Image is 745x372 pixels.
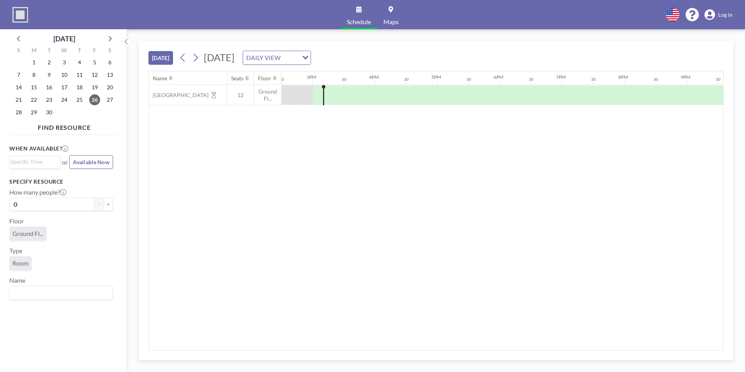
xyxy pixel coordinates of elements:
[347,19,371,25] span: Schedule
[26,46,42,56] div: M
[9,188,66,196] label: How many people?
[231,75,244,82] div: Seats
[12,259,28,267] span: Room
[149,92,208,99] span: [GEOGRAPHIC_DATA]
[245,53,282,63] span: DAILY VIEW
[681,74,690,80] div: 9PM
[53,33,75,44] div: [DATE]
[89,94,100,105] span: Friday, September 26, 2025
[59,94,70,105] span: Wednesday, September 24, 2025
[102,46,117,56] div: S
[28,57,39,68] span: Monday, September 1, 2025
[13,107,24,118] span: Sunday, September 28, 2025
[10,156,60,168] div: Search for option
[254,88,281,102] span: Ground Fl...
[279,77,284,82] div: 30
[94,198,104,211] button: -
[89,82,100,93] span: Friday, September 19, 2025
[69,155,113,169] button: Available Now
[431,74,441,80] div: 5PM
[28,107,39,118] span: Monday, September 29, 2025
[227,92,254,99] span: 12
[383,19,399,25] span: Maps
[104,198,113,211] button: +
[89,69,100,80] span: Friday, September 12, 2025
[10,286,113,299] div: Search for option
[74,82,85,93] span: Thursday, September 18, 2025
[204,51,235,63] span: [DATE]
[9,217,24,225] label: Floor
[28,94,39,105] span: Monday, September 22, 2025
[704,9,733,20] a: Log in
[342,77,346,82] div: 30
[556,74,566,80] div: 7PM
[529,77,533,82] div: 30
[148,51,173,65] button: [DATE]
[9,276,25,284] label: Name
[283,53,298,63] input: Search for option
[307,74,316,80] div: 3PM
[466,77,471,82] div: 30
[716,77,720,82] div: 30
[13,82,24,93] span: Sunday, September 14, 2025
[494,74,503,80] div: 6PM
[243,51,311,64] div: Search for option
[104,69,115,80] span: Saturday, September 13, 2025
[9,120,119,131] h4: FIND RESOURCE
[104,94,115,105] span: Saturday, September 27, 2025
[44,94,55,105] span: Tuesday, September 23, 2025
[591,77,596,82] div: 30
[11,288,108,298] input: Search for option
[42,46,57,56] div: T
[44,107,55,118] span: Tuesday, September 30, 2025
[11,158,56,166] input: Search for option
[9,178,113,185] h3: Specify resource
[104,57,115,68] span: Saturday, September 6, 2025
[89,57,100,68] span: Friday, September 5, 2025
[618,74,628,80] div: 8PM
[153,75,167,82] div: Name
[28,82,39,93] span: Monday, September 15, 2025
[13,94,24,105] span: Sunday, September 21, 2025
[44,57,55,68] span: Tuesday, September 2, 2025
[12,7,28,23] img: organization-logo
[718,11,733,18] span: Log in
[74,69,85,80] span: Thursday, September 11, 2025
[44,82,55,93] span: Tuesday, September 16, 2025
[258,75,271,82] div: Floor
[72,46,87,56] div: T
[59,57,70,68] span: Wednesday, September 3, 2025
[57,46,72,56] div: W
[9,247,22,255] label: Type
[13,69,24,80] span: Sunday, September 7, 2025
[44,69,55,80] span: Tuesday, September 9, 2025
[87,46,102,56] div: F
[62,158,68,166] span: or
[28,69,39,80] span: Monday, September 8, 2025
[74,94,85,105] span: Thursday, September 25, 2025
[369,74,379,80] div: 4PM
[653,77,658,82] div: 30
[59,69,70,80] span: Wednesday, September 10, 2025
[104,82,115,93] span: Saturday, September 20, 2025
[73,159,109,165] span: Available Now
[74,57,85,68] span: Thursday, September 4, 2025
[12,230,43,237] span: Ground Fl...
[11,46,26,56] div: S
[404,77,409,82] div: 30
[59,82,70,93] span: Wednesday, September 17, 2025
